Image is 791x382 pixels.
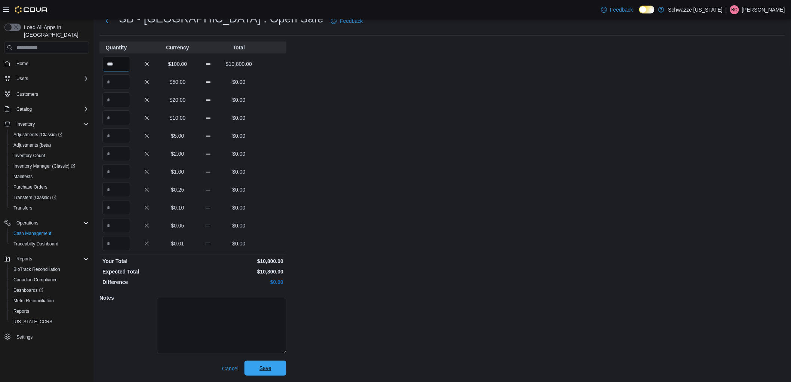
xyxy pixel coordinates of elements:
[10,183,89,192] span: Purchase Orders
[16,106,32,112] span: Catalog
[7,192,92,203] a: Transfers (Classic)
[10,265,63,274] a: BioTrack Reconciliation
[225,186,253,193] p: $0.00
[222,365,238,372] span: Cancel
[7,203,92,213] button: Transfers
[102,56,130,71] input: Quantity
[164,132,191,140] p: $5.00
[13,254,89,263] span: Reports
[164,204,191,211] p: $0.10
[225,168,253,175] p: $0.00
[164,78,191,86] p: $50.00
[225,44,253,51] p: Total
[13,120,89,129] span: Inventory
[13,74,31,83] button: Users
[13,120,38,129] button: Inventory
[244,361,286,376] button: Save
[13,298,54,304] span: Metrc Reconciliation
[1,254,92,264] button: Reports
[1,73,92,84] button: Users
[10,130,65,139] a: Adjustments (Classic)
[7,171,92,182] button: Manifests
[13,205,32,211] span: Transfers
[225,78,253,86] p: $0.00
[13,163,75,169] span: Inventory Manager (Classic)
[7,228,92,239] button: Cash Management
[10,307,32,316] a: Reports
[13,59,31,68] a: Home
[13,195,56,201] span: Transfers (Classic)
[164,150,191,158] p: $2.00
[7,161,92,171] a: Inventory Manager (Classic)
[102,44,130,51] p: Quantity
[13,89,89,98] span: Customers
[164,44,191,51] p: Currency
[7,140,92,150] button: Adjustments (beta)
[7,182,92,192] button: Purchase Orders
[10,130,89,139] span: Adjustments (Classic)
[259,364,271,372] span: Save
[340,17,363,25] span: Feedback
[102,92,130,107] input: Quantity
[10,162,89,171] span: Inventory Manager (Classic)
[102,74,130,89] input: Quantity
[13,90,41,99] a: Customers
[7,239,92,249] button: Traceabilty Dashboard
[7,129,92,140] a: Adjustments (Classic)
[16,220,39,226] span: Operations
[13,105,35,114] button: Catalog
[102,278,191,286] p: Difference
[15,6,48,13] img: Cova
[1,104,92,114] button: Catalog
[7,264,92,275] button: BioTrack Reconciliation
[10,183,50,192] a: Purchase Orders
[10,265,89,274] span: BioTrack Reconciliation
[10,229,89,238] span: Cash Management
[10,204,89,213] span: Transfers
[7,150,92,161] button: Inventory Count
[225,150,253,158] p: $0.00
[13,142,51,148] span: Adjustments (beta)
[164,114,191,122] p: $10.00
[10,229,54,238] a: Cash Management
[16,334,33,340] span: Settings
[102,236,130,251] input: Quantity
[10,141,89,150] span: Adjustments (beta)
[102,110,130,125] input: Quantity
[13,74,89,83] span: Users
[194,278,283,286] p: $0.00
[13,277,58,283] span: Canadian Compliance
[219,361,241,376] button: Cancel
[1,218,92,228] button: Operations
[13,218,89,227] span: Operations
[225,222,253,229] p: $0.00
[225,114,253,122] p: $0.00
[10,193,89,202] span: Transfers (Classic)
[7,317,92,327] button: [US_STATE] CCRS
[164,96,191,104] p: $20.00
[7,296,92,306] button: Metrc Reconciliation
[225,240,253,247] p: $0.00
[10,239,61,248] a: Traceabilty Dashboard
[13,230,51,236] span: Cash Management
[99,290,156,305] h5: Notes
[10,172,89,181] span: Manifests
[726,5,727,14] p: |
[13,153,45,159] span: Inventory Count
[13,319,52,325] span: [US_STATE] CCRS
[742,5,785,14] p: [PERSON_NAME]
[10,141,54,150] a: Adjustments (beta)
[164,60,191,68] p: $100.00
[13,218,41,227] button: Operations
[16,256,32,262] span: Reports
[10,239,89,248] span: Traceabilty Dashboard
[4,55,89,362] nav: Complex example
[639,13,640,14] span: Dark Mode
[10,162,78,171] a: Inventory Manager (Classic)
[16,76,28,82] span: Users
[16,61,28,67] span: Home
[164,168,191,175] p: $1.00
[13,174,33,180] span: Manifests
[10,317,55,326] a: [US_STATE] CCRS
[194,257,283,265] p: $10,800.00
